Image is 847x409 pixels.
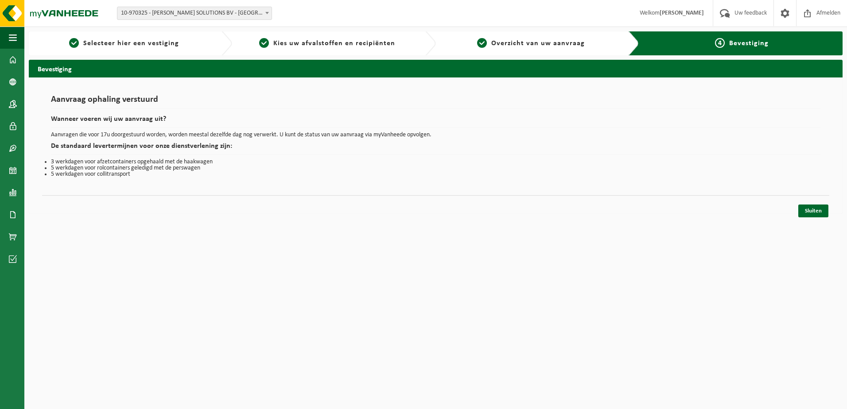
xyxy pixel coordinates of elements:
[51,143,820,154] h2: De standaard levertermijnen voor onze dienstverlening zijn:
[273,40,395,47] span: Kies uw afvalstoffen en recipiënten
[33,38,214,49] a: 1Selecteer hier een vestiging
[69,38,79,48] span: 1
[51,159,820,165] li: 3 werkdagen voor afzetcontainers opgehaald met de haakwagen
[51,171,820,177] li: 5 werkdagen voor collitransport
[259,38,269,48] span: 2
[660,10,704,16] strong: [PERSON_NAME]
[83,40,179,47] span: Selecteer hier een vestiging
[51,95,820,109] h1: Aanvraag ophaling verstuurd
[729,40,769,47] span: Bevestiging
[491,40,585,47] span: Overzicht van uw aanvraag
[477,38,487,48] span: 3
[51,165,820,171] li: 5 werkdagen voor rolcontainers geledigd met de perswagen
[29,60,843,77] h2: Bevestiging
[715,38,725,48] span: 4
[117,7,272,20] span: 10-970325 - TENNANT SOLUTIONS BV - MECHELEN
[237,38,418,49] a: 2Kies uw afvalstoffen en recipiënten
[51,132,820,138] p: Aanvragen die voor 17u doorgestuurd worden, worden meestal dezelfde dag nog verwerkt. U kunt de s...
[440,38,622,49] a: 3Overzicht van uw aanvraag
[51,116,820,127] h2: Wanneer voeren wij uw aanvraag uit?
[798,204,828,217] a: Sluiten
[117,7,272,19] span: 10-970325 - TENNANT SOLUTIONS BV - MECHELEN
